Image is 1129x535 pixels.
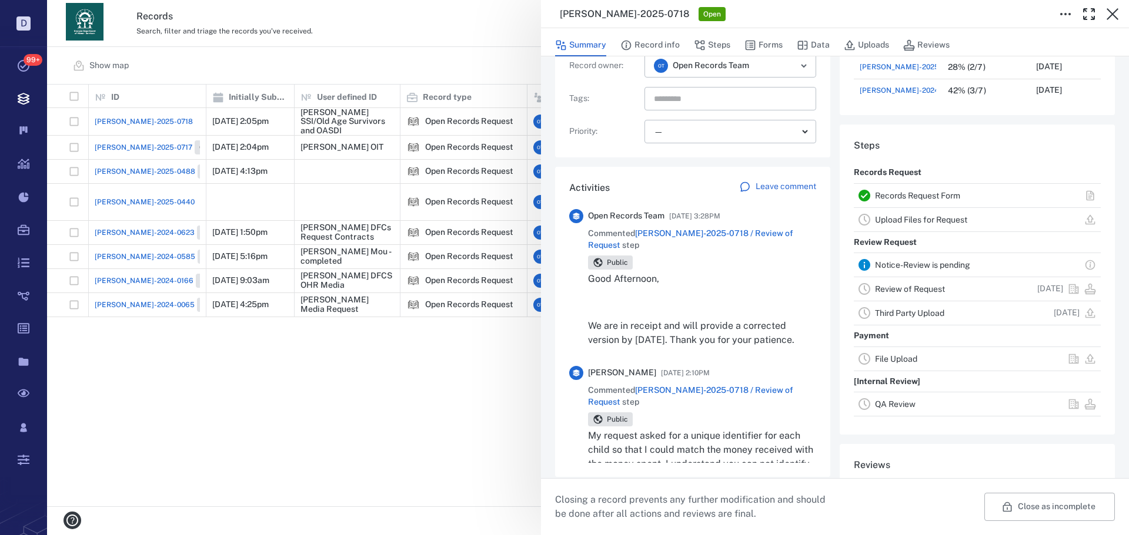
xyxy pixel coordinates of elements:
div: StepsRecords RequestRecords Request FormUpload Files for RequestReview RequestNotice-Review is pe... [840,125,1115,444]
button: Summary [555,34,606,56]
span: 99+ [24,54,42,66]
span: Open Records Team [673,60,749,72]
p: D [16,16,31,31]
span: Help [26,8,51,19]
span: [PERSON_NAME]-2024-0623 [860,85,960,96]
span: Commented step [588,385,816,408]
a: Upload Files for Request [875,215,967,224]
a: [PERSON_NAME]-2025-0718 / Review of Request [588,228,793,250]
p: [Internal Review] [854,371,920,392]
a: QA Review [875,399,916,409]
button: Data [797,34,830,56]
p: Record owner : [569,60,640,72]
button: Close [1101,2,1124,26]
button: Open [796,58,812,74]
p: [DATE] [1054,307,1080,319]
div: ActivitiesLeave commentOpen Records Team[DATE] 3:28PMCommented[PERSON_NAME]-2025-0718 / Review of... [555,167,830,486]
span: Public [604,258,630,268]
a: Review of Request [875,284,945,294]
button: Forms [744,34,783,56]
span: [DATE] 3:28PM [669,209,720,223]
div: O T [654,59,668,73]
a: File Upload [875,354,917,364]
a: Notice-Review is pending [875,260,970,270]
a: Leave comment [739,181,816,195]
a: Records Request Form [875,191,960,200]
h6: Steps [854,139,1101,153]
div: ReviewsThere is nothing here yet [840,444,1115,519]
button: Reviews [903,34,950,56]
span: Public [604,415,630,425]
span: [DATE] 2:10PM [661,366,710,380]
p: [DATE] [1036,61,1062,73]
div: — [654,125,797,139]
p: We are in receipt and will provide a corrected version by [DATE]. Thank you for your patience. [588,319,816,347]
div: 42% (3/7) [948,86,986,95]
button: Toggle Fullscreen [1077,2,1101,26]
a: [PERSON_NAME]-2025-0718 / Review of Request [588,385,793,406]
p: Priority : [569,126,640,137]
h3: [PERSON_NAME]-2025-0718 [560,7,689,21]
p: Payment [854,325,889,346]
a: [PERSON_NAME]-2024-0623 [860,83,994,97]
button: Record info [620,34,680,56]
span: Open Records Team [588,210,664,222]
button: Toggle to Edit Boxes [1054,2,1077,26]
p: Review Request [854,232,917,253]
span: Commented step [588,228,816,251]
div: 28% (2/7) [948,63,986,72]
button: Uploads [844,34,889,56]
span: [PERSON_NAME] [588,367,656,379]
p: [DATE] [1037,283,1063,295]
button: Steps [694,34,730,56]
h6: Activities [569,181,610,195]
h6: Reviews [854,458,1101,472]
p: Record Delivery [854,416,917,438]
p: Closing a record prevents any further modification and should be done after all actions and revie... [555,493,835,521]
a: [PERSON_NAME]-2025-0717 [860,60,992,74]
a: Third Party Upload [875,308,944,318]
span: Open [701,9,723,19]
p: Tags : [569,93,640,105]
p: [DATE] [1036,85,1062,96]
p: Good Afternoon, [588,272,816,286]
span: [PERSON_NAME]-2025-0717 [860,62,957,72]
button: Close as incomplete [984,493,1115,521]
p: Leave comment [756,181,816,193]
p: Records Request [854,162,921,183]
